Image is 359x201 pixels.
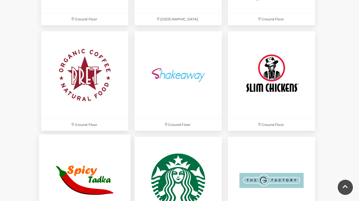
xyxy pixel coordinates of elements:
a: Ground Floor [38,28,131,134]
p: Ground Floor [228,13,315,25]
p: Ground Floor [41,119,128,131]
a: Ground Floor [131,28,225,134]
p: Ground Floor [228,119,315,131]
p: Ground Floor [134,119,222,131]
a: Ground Floor [225,28,318,134]
p: Ground Floor [41,13,128,25]
p: [GEOGRAPHIC_DATA] [134,13,222,25]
